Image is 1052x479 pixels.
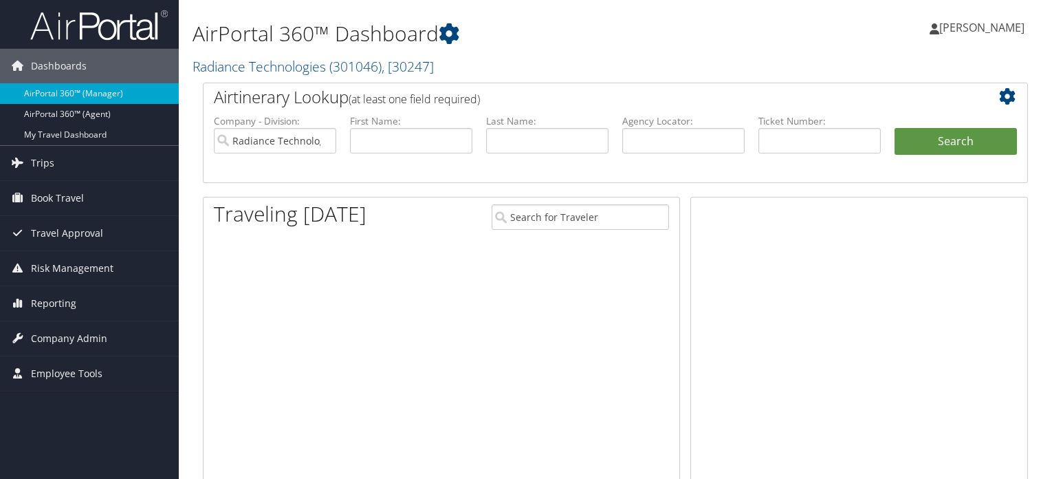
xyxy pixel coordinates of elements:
[486,114,609,128] label: Last Name:
[31,286,76,321] span: Reporting
[214,114,336,128] label: Company - Division:
[30,9,168,41] img: airportal-logo.png
[31,146,54,180] span: Trips
[193,57,434,76] a: Radiance Technologies
[622,114,745,128] label: Agency Locator:
[31,216,103,251] span: Travel Approval
[193,19,756,48] h1: AirPortal 360™ Dashboard
[382,57,434,76] span: , [ 30247 ]
[31,49,87,83] span: Dashboards
[31,181,84,215] span: Book Travel
[214,85,948,109] h2: Airtinerary Lookup
[31,251,113,286] span: Risk Management
[350,114,472,128] label: First Name:
[214,200,366,228] h1: Traveling [DATE]
[329,57,382,76] span: ( 301046 )
[930,7,1038,48] a: [PERSON_NAME]
[31,321,107,356] span: Company Admin
[758,114,881,128] label: Ticket Number:
[492,204,669,230] input: Search for Traveler
[939,20,1024,35] span: [PERSON_NAME]
[31,356,102,391] span: Employee Tools
[895,128,1017,156] button: Search
[349,92,480,107] span: (at least one field required)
